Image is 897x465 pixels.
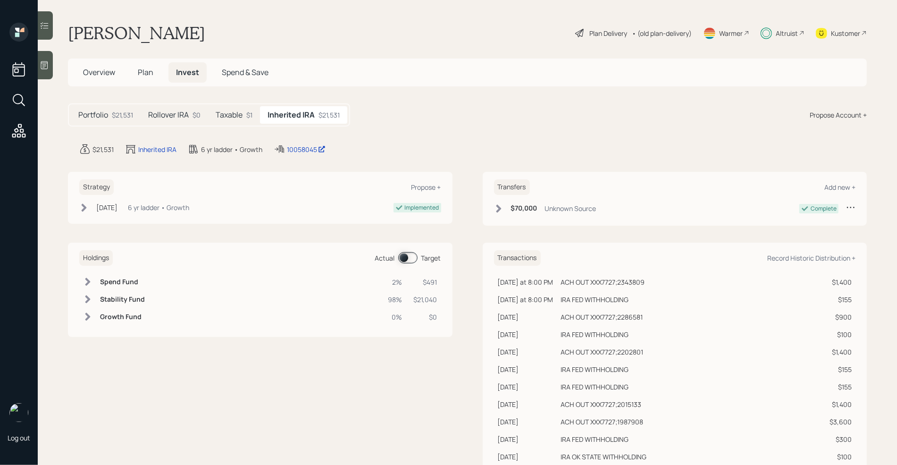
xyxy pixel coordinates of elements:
[112,110,133,120] div: $21,531
[827,364,852,374] div: $155
[222,67,268,77] span: Spend & Save
[589,28,627,38] div: Plan Delivery
[319,110,340,120] div: $21,531
[498,347,553,357] div: [DATE]
[561,364,629,374] div: IRA FED WITHHOLDING
[414,277,437,287] div: $491
[632,28,692,38] div: • (old plan-delivery)
[176,67,199,77] span: Invest
[827,399,852,409] div: $1,400
[776,28,798,38] div: Altruist
[79,179,114,195] h6: Strategy
[498,295,553,304] div: [DATE] at 8:00 PM
[498,434,553,444] div: [DATE]
[414,295,437,304] div: $21,040
[193,110,201,120] div: $0
[375,253,395,263] div: Actual
[561,295,629,304] div: IRA FED WITHHOLDING
[561,277,645,287] div: ACH OUT XXX7727;2343809
[201,144,262,154] div: 6 yr ladder • Growth
[511,204,537,212] h6: $70,000
[96,203,117,212] div: [DATE]
[216,110,243,119] h5: Taxable
[78,110,108,119] h5: Portfolio
[8,433,30,442] div: Log out
[411,183,441,192] div: Propose +
[545,203,596,213] div: Unknown Source
[561,399,642,409] div: ACH OUT XXX7727;2015133
[494,250,541,266] h6: Transactions
[561,452,647,462] div: IRA OK STATE WITHHOLDING
[421,253,441,263] div: Target
[827,277,852,287] div: $1,400
[498,330,553,339] div: [DATE]
[561,417,644,427] div: ACH OUT XXX7727;1987908
[9,403,28,422] img: retirable_logo.png
[100,313,145,321] h6: Growth Fund
[827,452,852,462] div: $100
[414,312,437,322] div: $0
[388,277,402,287] div: 2%
[68,23,205,43] h1: [PERSON_NAME]
[561,312,643,322] div: ACH OUT XXX7727;2286581
[388,295,402,304] div: 98%
[827,312,852,322] div: $900
[128,203,189,212] div: 6 yr ladder • Growth
[287,144,326,154] div: 10058045
[388,312,402,322] div: 0%
[498,399,553,409] div: [DATE]
[824,183,855,192] div: Add new +
[561,434,629,444] div: IRA FED WITHHOLDING
[561,330,629,339] div: IRA FED WITHHOLDING
[148,110,189,119] h5: Rollover IRA
[831,28,860,38] div: Kustomer
[827,347,852,357] div: $1,400
[498,452,553,462] div: [DATE]
[100,278,145,286] h6: Spend Fund
[138,67,153,77] span: Plan
[811,204,837,213] div: Complete
[561,382,629,392] div: IRA FED WITHHOLDING
[405,203,439,212] div: Implemented
[79,250,113,266] h6: Holdings
[719,28,743,38] div: Warmer
[810,110,867,120] div: Propose Account +
[100,296,145,304] h6: Stability Fund
[246,110,252,120] div: $1
[827,295,852,304] div: $155
[498,277,553,287] div: [DATE] at 8:00 PM
[92,144,114,154] div: $21,531
[561,347,644,357] div: ACH OUT XXX7727;2202801
[83,67,115,77] span: Overview
[827,382,852,392] div: $155
[494,179,530,195] h6: Transfers
[827,434,852,444] div: $300
[498,382,553,392] div: [DATE]
[268,110,315,119] h5: Inherited IRA
[767,254,855,262] div: Record Historic Distribution +
[138,144,176,154] div: Inherited IRA
[827,417,852,427] div: $3,600
[827,330,852,339] div: $100
[498,364,553,374] div: [DATE]
[498,312,553,322] div: [DATE]
[498,417,553,427] div: [DATE]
